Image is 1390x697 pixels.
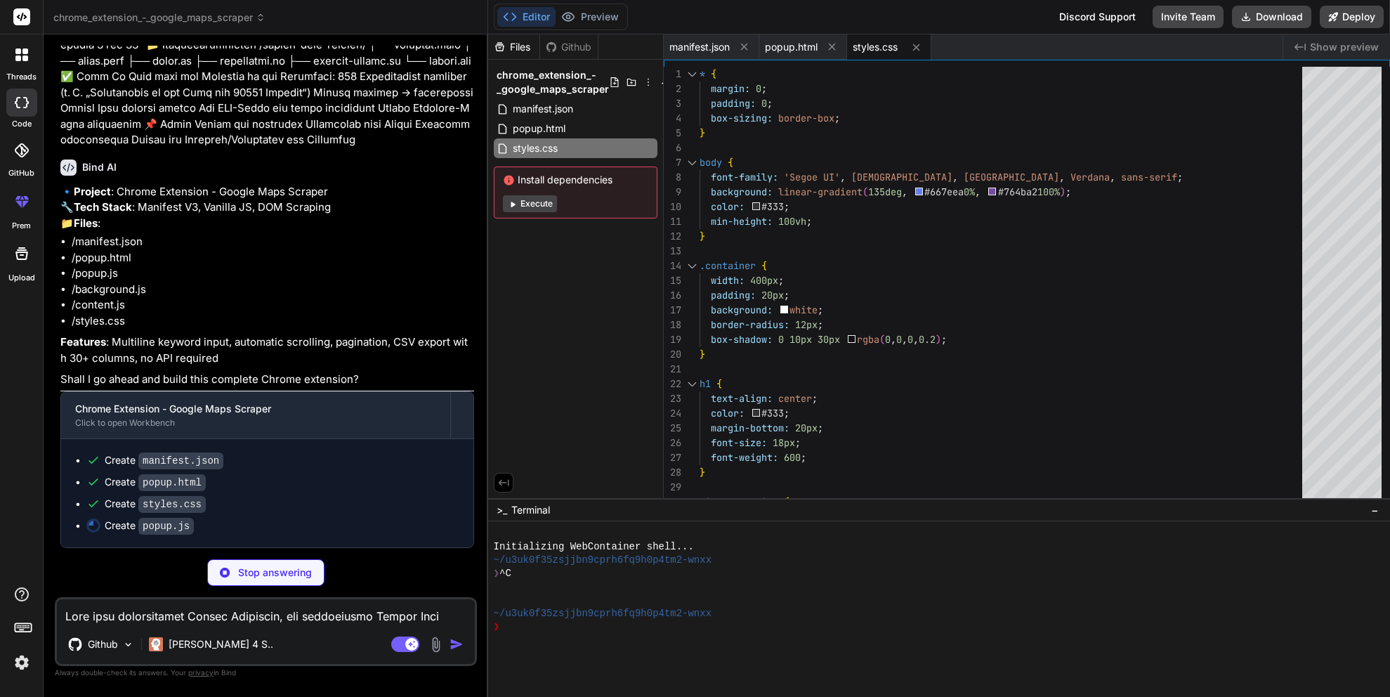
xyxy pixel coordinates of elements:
[556,7,624,27] button: Preview
[711,274,745,287] span: width:
[60,334,474,366] p: : Multiline keyword input, automatic scrolling, pagination, CSV export with 30+ columns, no API r...
[711,289,756,301] span: padding:
[138,474,206,491] code: popup.html
[8,272,35,284] label: Upload
[664,377,681,391] div: 22
[902,333,907,346] span: ,
[1371,503,1379,517] span: −
[1059,185,1065,198] span: )
[540,40,598,54] div: Github
[488,40,539,54] div: Files
[756,82,761,95] span: 0
[511,100,575,117] span: manifest.json
[812,392,818,405] span: ;
[879,333,885,346] span: (
[952,171,958,183] span: ,
[74,185,111,198] strong: Project
[1121,171,1177,183] span: sans-serif
[711,200,745,213] span: color:
[664,67,681,82] div: 1
[853,40,898,54] span: styles.css
[497,503,507,517] span: >_
[138,518,194,535] code: popup.js
[72,266,474,282] li: /popup.js
[863,185,868,198] span: (
[122,639,134,651] img: Pick Models
[72,313,474,330] li: /styles.css
[761,200,784,213] span: #333
[778,274,784,287] span: ;
[74,200,132,214] strong: Tech Stack
[664,200,681,214] div: 10
[8,167,34,179] label: GitHub
[913,333,919,346] span: ,
[801,451,806,464] span: ;
[700,259,756,272] span: .container
[664,96,681,111] div: 3
[238,566,312,580] p: Stop answering
[105,497,206,512] div: Create
[761,82,767,95] span: ;
[711,185,773,198] span: background:
[761,407,784,419] span: #333
[711,451,778,464] span: font-weight:
[902,185,907,198] span: ,
[711,436,767,449] span: font-size:
[1177,171,1183,183] span: ;
[664,332,681,347] div: 19
[664,465,681,480] div: 28
[511,140,559,157] span: styles.css
[664,450,681,465] div: 27
[1070,171,1110,183] span: Verdana
[683,155,701,170] div: Click to collapse the range.
[82,160,117,174] h6: Bind AI
[72,297,474,313] li: /content.js
[750,274,778,287] span: 400px
[711,97,756,110] span: padding:
[664,303,681,318] div: 17
[700,466,705,478] span: }
[664,170,681,185] div: 8
[664,288,681,303] div: 16
[818,318,823,331] span: ;
[1153,6,1224,28] button: Invite Team
[499,567,511,580] span: ^C
[795,422,818,434] span: 20px
[784,200,789,213] span: ;
[88,637,118,651] p: Github
[669,40,730,54] span: manifest.json
[941,333,947,346] span: ;
[784,171,840,183] span: 'Segoe UI'
[494,607,712,620] span: ~/u3uk0f35zsjjbn9cprh6fq9h0p4tm2-wnxx
[761,259,767,272] span: {
[840,171,846,183] span: ,
[784,407,789,419] span: ;
[138,452,223,469] code: manifest.json
[818,304,823,316] span: ;
[700,126,705,139] span: }
[497,68,609,96] span: chrome_extension_-_google_maps_scraper
[149,637,163,651] img: Claude 4 Sonnet
[778,333,784,346] span: 0
[700,377,711,390] span: h1
[1232,6,1311,28] button: Download
[711,215,773,228] span: min-height:
[795,436,801,449] span: ;
[773,436,795,449] span: 18px
[105,519,194,533] div: Create
[1037,185,1059,198] span: 100%
[53,11,265,25] span: chrome_extension_-_google_maps_scraper
[711,67,716,80] span: {
[664,406,681,421] div: 24
[711,82,750,95] span: margin:
[72,250,474,266] li: /popup.html
[711,422,789,434] span: margin-bottom:
[428,637,444,653] img: attachment
[997,185,1037,198] span: #764ba2
[138,496,206,513] code: styles.css
[664,273,681,288] div: 15
[806,215,812,228] span: ;
[61,392,450,438] button: Chrome Extension - Google Maps ScraperClick to open Workbench
[494,540,694,554] span: Initializing WebContainer shell...
[761,289,784,301] span: 20px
